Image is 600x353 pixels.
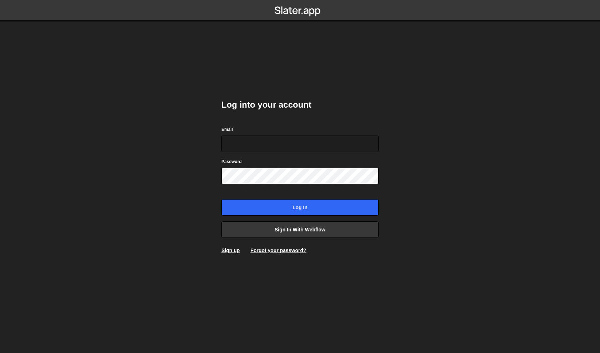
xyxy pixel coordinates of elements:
[221,158,242,165] label: Password
[221,247,240,253] a: Sign up
[250,247,306,253] a: Forgot your password?
[221,199,379,216] input: Log in
[221,99,379,111] h2: Log into your account
[221,221,379,238] a: Sign in with Webflow
[221,126,233,133] label: Email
